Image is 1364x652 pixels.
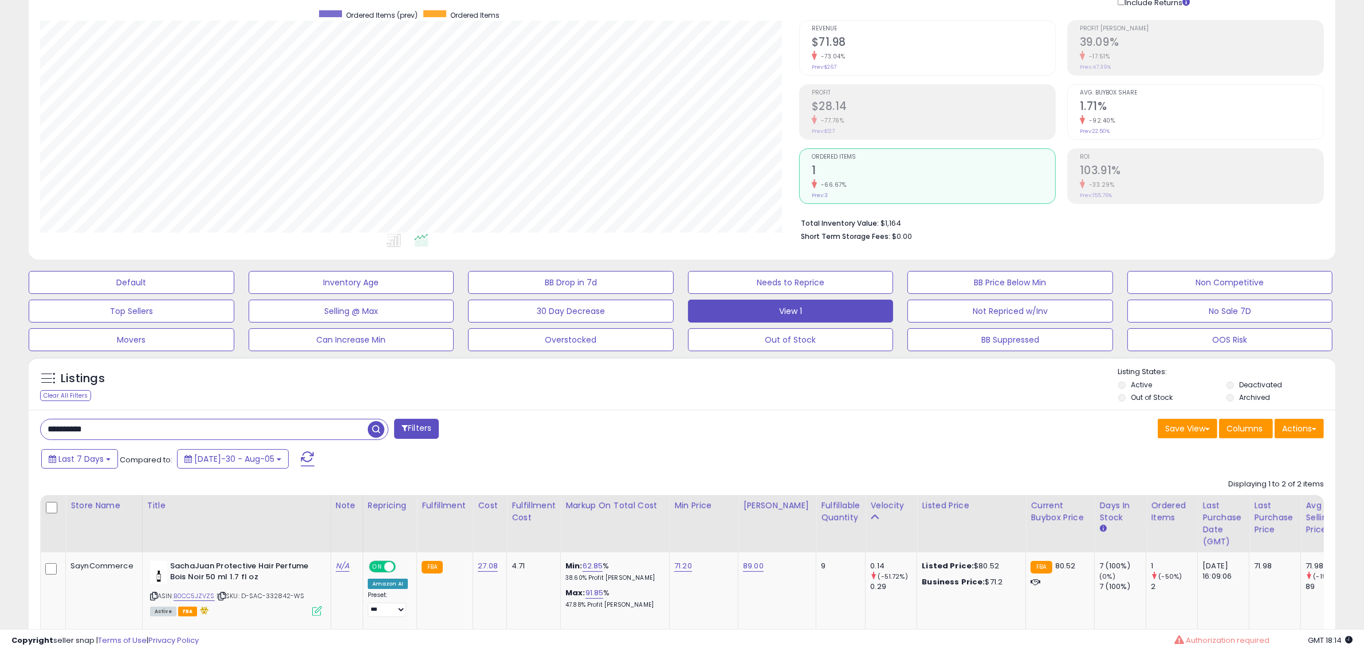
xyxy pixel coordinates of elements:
[194,453,274,465] span: [DATE]-30 - Aug-05
[922,561,1017,571] div: $80.52
[812,100,1055,115] h2: $28.14
[688,300,894,323] button: View 1
[812,26,1055,32] span: Revenue
[1080,128,1110,135] small: Prev: 22.50%
[870,582,917,592] div: 0.29
[878,572,908,581] small: (-51.72%)
[907,328,1113,351] button: BB Suppressed
[1239,392,1270,402] label: Archived
[249,271,454,294] button: Inventory Age
[1202,561,1240,582] div: [DATE] 16:09:06
[1080,36,1323,51] h2: 39.09%
[812,128,835,135] small: Prev: $127
[1306,500,1347,536] div: Avg Selling Price
[150,561,322,615] div: ASIN:
[801,231,890,241] b: Short Term Storage Fees:
[1127,328,1333,351] button: OOS Risk
[450,10,500,20] span: Ordered Items
[150,607,176,616] span: All listings currently available for purchase on Amazon
[478,500,502,512] div: Cost
[197,606,209,614] i: hazardous material
[688,271,894,294] button: Needs to Reprice
[177,449,289,469] button: [DATE]-30 - Aug-05
[1080,26,1323,32] span: Profit [PERSON_NAME]
[817,52,846,61] small: -73.04%
[368,500,412,512] div: Repricing
[394,419,439,439] button: Filters
[817,180,847,189] small: -66.67%
[468,271,674,294] button: BB Drop in 7d
[812,64,836,70] small: Prev: $267
[812,192,828,199] small: Prev: 3
[1219,419,1273,438] button: Columns
[368,591,408,617] div: Preset:
[170,561,309,585] b: SachaJuan Protective Hair Perfume Bois Noir 50 ml 1.7 fl oz
[1099,582,1146,592] div: 7 (100%)
[58,453,104,465] span: Last 7 Days
[1099,500,1141,524] div: Days In Stock
[1080,64,1111,70] small: Prev: 47.39%
[688,328,894,351] button: Out of Stock
[148,635,199,646] a: Privacy Policy
[40,390,91,401] div: Clear All Filters
[1085,52,1110,61] small: -17.51%
[1085,180,1115,189] small: -33.29%
[1239,380,1282,390] label: Deactivated
[120,454,172,465] span: Compared to:
[512,561,552,571] div: 4.71
[178,607,198,616] span: FBA
[98,635,147,646] a: Terms of Use
[394,562,412,572] span: OFF
[1306,582,1352,592] div: 89
[565,560,583,571] b: Min:
[1158,419,1217,438] button: Save View
[336,500,358,512] div: Note
[1080,192,1112,199] small: Prev: 155.76%
[1099,572,1115,581] small: (0%)
[870,561,917,571] div: 0.14
[1080,164,1323,179] h2: 103.91%
[1275,419,1324,438] button: Actions
[565,500,665,512] div: Markup on Total Cost
[468,328,674,351] button: Overstocked
[422,561,443,574] small: FBA
[892,231,912,242] span: $0.00
[821,500,860,524] div: Fulfillable Quantity
[478,560,498,572] a: 27.08
[1308,635,1353,646] span: 2025-08-13 18:14 GMT
[150,561,167,584] img: 31E-su9BCzL._SL40_.jpg
[1055,560,1076,571] span: 80.52
[1254,500,1296,536] div: Last Purchase Price
[674,500,733,512] div: Min Price
[674,560,692,572] a: 71.20
[512,500,556,524] div: Fulfillment Cost
[217,591,305,600] span: | SKU: D-SAC-332842-WS
[565,574,661,582] p: 38.60% Profit [PERSON_NAME]
[1306,561,1352,571] div: 71.98
[743,560,764,572] a: 89.00
[1099,561,1146,571] div: 7 (100%)
[801,215,1315,229] li: $1,164
[1159,572,1182,581] small: (-50%)
[1127,271,1333,294] button: Non Competitive
[870,500,912,512] div: Velocity
[585,587,604,599] a: 91.85
[11,635,199,646] div: seller snap | |
[907,300,1113,323] button: Not Repriced w/Inv
[422,500,468,512] div: Fulfillment
[1099,524,1106,534] small: Days In Stock.
[821,561,856,571] div: 9
[41,449,118,469] button: Last 7 Days
[1080,90,1323,96] span: Avg. Buybox Share
[370,562,384,572] span: ON
[922,576,985,587] b: Business Price:
[565,587,585,598] b: Max:
[743,500,811,512] div: [PERSON_NAME]
[812,164,1055,179] h2: 1
[922,560,974,571] b: Listed Price:
[1228,479,1324,490] div: Displaying 1 to 2 of 2 items
[907,271,1113,294] button: BB Price Below Min
[1080,100,1323,115] h2: 1.71%
[1131,392,1173,402] label: Out of Stock
[1127,300,1333,323] button: No Sale 7D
